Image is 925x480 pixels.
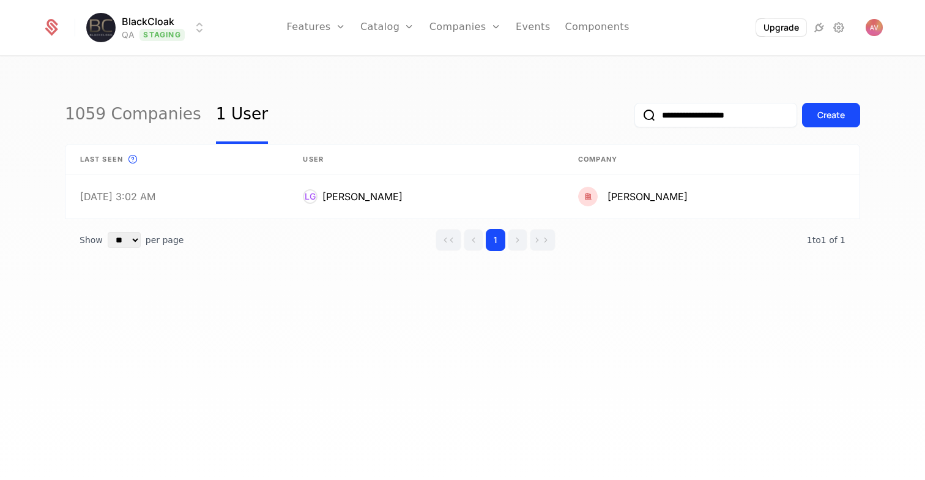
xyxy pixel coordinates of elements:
[216,86,268,144] a: 1 User
[802,103,860,127] button: Create
[817,109,845,121] div: Create
[86,13,116,42] img: BlackCloak
[486,229,505,251] button: Go to page 1
[146,234,184,246] span: per page
[508,229,527,251] button: Go to next page
[90,14,206,41] button: Select environment
[65,86,201,144] a: 1059 Companies
[436,229,555,251] div: Page navigation
[122,29,135,41] div: QA
[108,232,141,248] select: Select page size
[866,19,883,36] img: Adina Veres
[122,14,174,29] span: BlackCloak
[80,234,103,246] span: Show
[831,20,846,35] a: Settings
[80,154,123,165] span: Last seen
[139,29,184,41] span: Staging
[807,235,840,245] span: 1 to 1 of
[812,20,827,35] a: Integrations
[866,19,883,36] button: Open user button
[807,235,845,245] span: 1
[288,144,563,174] th: User
[756,19,806,36] button: Upgrade
[65,219,860,261] div: Table pagination
[436,229,461,251] button: Go to first page
[464,229,483,251] button: Go to previous page
[563,144,860,174] th: Company
[530,229,555,251] button: Go to last page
